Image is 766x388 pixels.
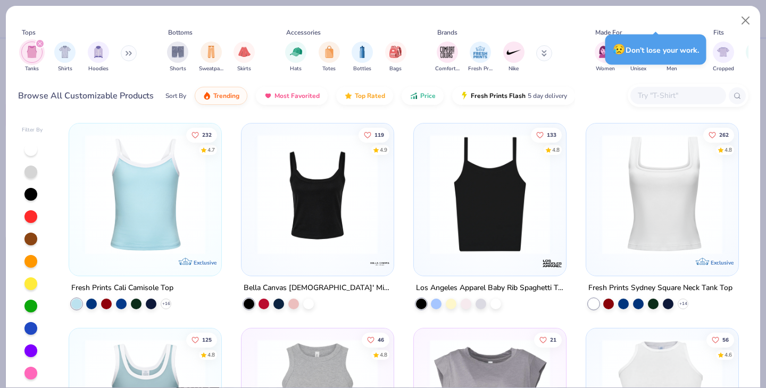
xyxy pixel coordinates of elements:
button: Top Rated [336,87,393,105]
button: filter button [199,42,223,73]
div: Filter By [22,126,43,134]
span: Unisex [630,65,646,73]
span: Top Rated [355,92,385,100]
img: Cropped Image [717,46,729,58]
span: + 16 [162,301,170,307]
div: filter for Sweatpants [199,42,223,73]
button: filter button [88,42,109,73]
img: trending.gif [203,92,211,100]
button: Close [736,11,756,31]
img: 94a2aa95-cd2b-4983-969b-ecd512716e9a [597,134,728,254]
span: Hoodies [88,65,109,73]
img: Skirts Image [238,46,251,58]
button: filter button [713,42,734,73]
span: 119 [374,132,384,137]
div: filter for Women [595,42,616,73]
img: Shorts Image [172,46,184,58]
button: Like [187,127,218,142]
span: Women [596,65,615,73]
span: 125 [203,337,212,342]
div: Fits [713,28,724,37]
img: Bottles Image [356,46,368,58]
div: filter for Bottles [352,42,373,73]
span: 21 [550,337,556,342]
span: + 14 [679,301,687,307]
button: filter button [595,42,616,73]
img: Totes Image [323,46,335,58]
span: Exclusive [710,259,733,266]
button: filter button [435,42,460,73]
img: Nike Image [506,44,522,60]
button: filter button [468,42,493,73]
div: 4.9 [380,146,387,154]
img: Sweatpants Image [205,46,217,58]
img: most_fav.gif [264,92,272,100]
span: Nike [509,65,519,73]
span: 5 day delivery [528,90,567,102]
button: Like [362,332,389,347]
div: Bella Canvas [DEMOGRAPHIC_DATA]' Micro Ribbed Scoop Tank [244,282,392,295]
img: cbf11e79-2adf-4c6b-b19e-3da42613dd1b [424,134,555,254]
span: Hats [290,65,302,73]
div: 4.8 [725,146,732,154]
button: filter button [285,42,306,73]
img: flash.gif [460,92,469,100]
div: filter for Nike [503,42,524,73]
button: Price [402,87,444,105]
img: Hoodies Image [93,46,104,58]
img: Shirts Image [59,46,71,58]
div: Bottoms [168,28,193,37]
button: filter button [503,42,524,73]
button: filter button [21,42,43,73]
span: Tanks [25,65,39,73]
div: filter for Cropped [713,42,734,73]
button: filter button [54,42,76,73]
div: filter for Totes [319,42,340,73]
span: Totes [322,65,336,73]
div: Brands [437,28,457,37]
div: filter for Skirts [234,42,255,73]
span: Cropped [713,65,734,73]
button: filter button [234,42,255,73]
button: Like [706,332,734,347]
img: Comfort Colors Image [439,44,455,60]
div: filter for Shorts [167,42,188,73]
button: Like [359,127,389,142]
div: filter for Comfort Colors [435,42,460,73]
div: filter for Hats [285,42,306,73]
div: 4.8 [552,146,560,154]
div: filter for Fresh Prints [468,42,493,73]
img: Women Image [599,46,611,58]
span: Skirts [237,65,251,73]
button: filter button [319,42,340,73]
div: Made For [595,28,622,37]
img: Tanks Image [26,46,38,58]
span: Sweatpants [199,65,223,73]
span: Fresh Prints [468,65,493,73]
span: 😥 [613,43,626,56]
button: Like [531,127,562,142]
div: Accessories [286,28,321,37]
div: filter for Hoodies [88,42,109,73]
div: Browse All Customizable Products [18,89,154,102]
img: Bella + Canvas logo [369,253,390,274]
div: Los Angeles Apparel Baby Rib Spaghetti Tank [416,282,564,295]
span: Price [420,92,436,100]
div: filter for Bags [385,42,406,73]
span: 232 [203,132,212,137]
img: TopRated.gif [344,92,353,100]
div: Don’t lose your work. [605,35,706,65]
div: Tops [22,28,36,37]
button: Most Favorited [256,87,328,105]
div: Fresh Prints Cali Camisole Top [71,282,173,295]
span: 46 [378,337,384,342]
input: Try "T-Shirt" [637,89,719,102]
span: Shirts [58,65,72,73]
img: 8af284bf-0d00-45ea-9003-ce4b9a3194ad [252,134,383,254]
span: Bags [389,65,402,73]
div: 4.8 [380,351,387,359]
button: Fresh Prints Flash5 day delivery [452,87,575,105]
span: Most Favorited [274,92,320,100]
div: 4.8 [208,351,215,359]
img: Fresh Prints Image [472,44,488,60]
